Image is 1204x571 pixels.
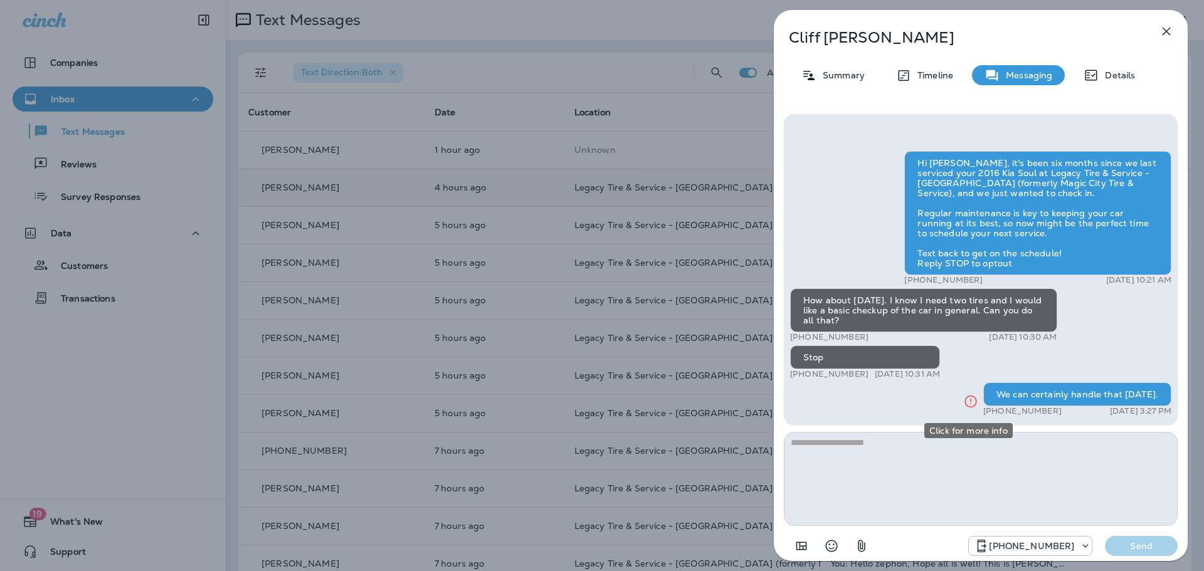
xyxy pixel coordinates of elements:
[789,29,1131,46] p: Cliff [PERSON_NAME]
[904,151,1171,275] div: Hi [PERSON_NAME], it's been six months since we last serviced your 2016 Kia Soul at Legacy Tire &...
[904,275,983,285] p: [PHONE_NUMBER]
[790,345,940,369] div: Stop
[911,70,953,80] p: Timeline
[983,406,1062,416] p: [PHONE_NUMBER]
[789,533,814,558] button: Add in a premade template
[969,538,1092,553] div: +1 (205) 606-2088
[790,332,869,342] p: [PHONE_NUMBER]
[790,369,869,379] p: [PHONE_NUMBER]
[790,288,1057,332] div: How about [DATE]. I know I need two tires and I would like a basic checkup of the car in general....
[958,389,983,414] button: Click for more info
[816,70,865,80] p: Summary
[924,423,1013,438] div: Click for more info
[1099,70,1135,80] p: Details
[1106,275,1171,285] p: [DATE] 10:21 AM
[1110,406,1171,416] p: [DATE] 3:27 PM
[983,382,1171,406] div: We can certainly handle that [DATE].
[1000,70,1052,80] p: Messaging
[989,332,1057,342] p: [DATE] 10:30 AM
[989,541,1074,551] p: [PHONE_NUMBER]
[875,369,940,379] p: [DATE] 10:31 AM
[819,533,844,558] button: Select an emoji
